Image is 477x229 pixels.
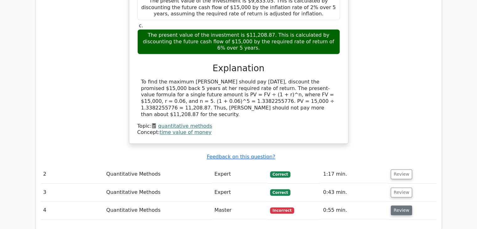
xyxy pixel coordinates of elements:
td: Master [212,201,268,219]
a: quantitative methods [158,123,212,129]
div: The present value of the investment is $11,208.87. This is calculated by discounting the future c... [137,29,340,54]
span: Incorrect [270,207,294,214]
td: 1:17 min. [321,165,388,183]
td: 4 [41,201,104,219]
a: Feedback on this question? [207,154,275,160]
td: Quantitative Methods [104,184,212,201]
td: 0:55 min. [321,201,388,219]
td: Quantitative Methods [104,165,212,183]
td: 3 [41,184,104,201]
h3: Explanation [141,63,336,74]
span: Correct [270,189,290,195]
div: Topic: [137,123,340,130]
button: Review [391,188,412,197]
div: Concept: [137,129,340,136]
div: To find the maximum [PERSON_NAME] should pay [DATE], discount the promised $15,000 back 5 years a... [141,79,336,118]
span: Correct [270,171,290,178]
td: Expert [212,184,268,201]
button: Review [391,169,412,179]
td: Expert [212,165,268,183]
td: 0:43 min. [321,184,388,201]
a: time value of money [160,129,211,135]
td: Quantitative Methods [104,201,212,219]
td: 2 [41,165,104,183]
span: c. [139,23,143,29]
button: Review [391,205,412,215]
